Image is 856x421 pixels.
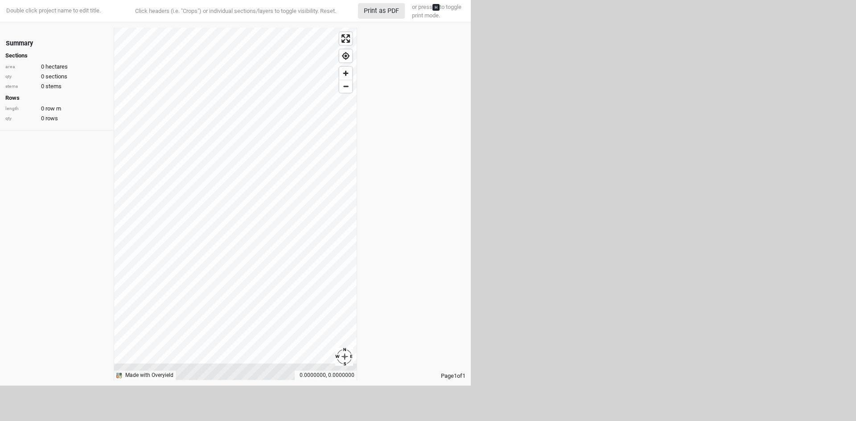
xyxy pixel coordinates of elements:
div: 0 [5,73,108,81]
h4: Rows [5,94,108,102]
div: length [5,106,37,112]
span: stems [45,82,62,90]
div: 0.0000000, 0.0000000 [295,371,357,380]
div: qty [5,74,37,80]
div: 0 [5,63,108,71]
div: Summary [6,39,33,48]
span: hectares [45,63,68,71]
button: Reset. [320,7,336,16]
div: Click headers (i.e. "Crops") or individual sections/layers to toggle visibility. [117,7,354,16]
div: Made with Overyield [125,372,173,379]
canvas: Map [114,28,357,380]
button: Zoom in [339,67,352,80]
div: area [5,64,37,70]
kbd: H [432,4,440,11]
button: Find my location [339,49,352,62]
button: Print as PDF [358,3,405,19]
button: Zoom out [339,80,352,93]
button: Enter fullscreen [339,32,352,45]
span: sections [45,73,67,81]
h4: Sections [5,52,108,59]
div: Double click project name to edit title. [4,7,101,15]
div: 0 [5,105,108,113]
div: Page 1 of 1 [357,372,471,380]
span: row m [45,105,61,113]
div: qty [5,115,37,122]
div: 0 [5,82,108,90]
span: rows [45,114,58,123]
div: stems [5,83,37,90]
div: 0 [5,114,108,123]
